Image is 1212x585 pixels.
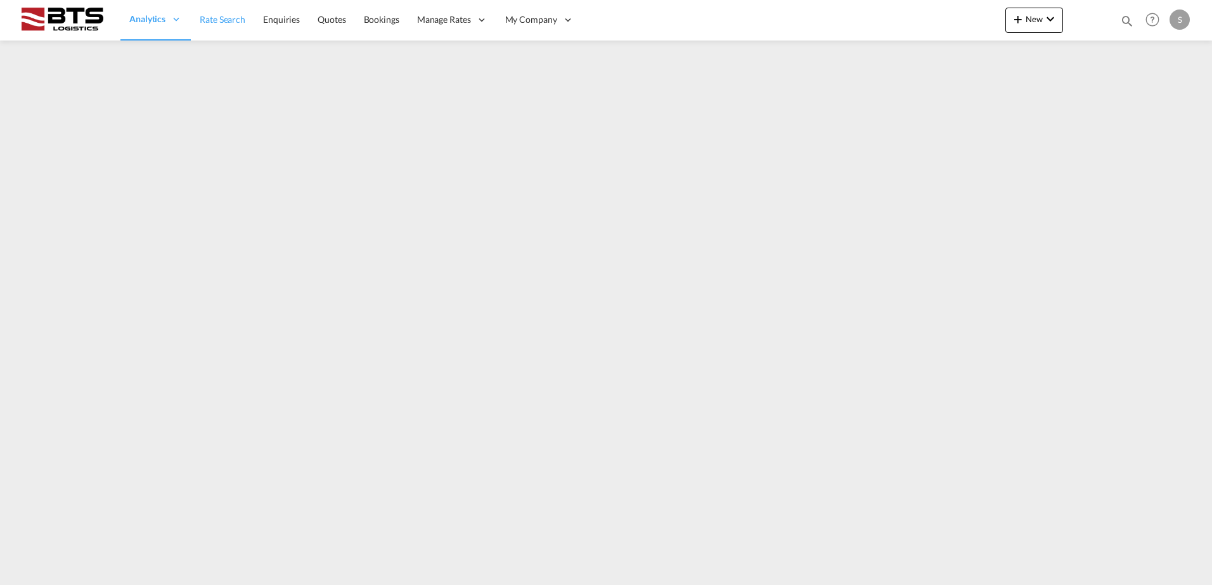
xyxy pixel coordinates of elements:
[129,13,165,25] span: Analytics
[1120,14,1134,28] md-icon: icon-magnify
[263,14,300,25] span: Enquiries
[318,14,345,25] span: Quotes
[1005,8,1063,33] button: icon-plus 400-fgNewicon-chevron-down
[1142,9,1170,32] div: Help
[1010,14,1058,24] span: New
[1170,9,1190,30] div: S
[417,13,471,26] span: Manage Rates
[364,14,399,25] span: Bookings
[1010,11,1026,27] md-icon: icon-plus 400-fg
[1043,11,1058,27] md-icon: icon-chevron-down
[1120,14,1134,33] div: icon-magnify
[19,6,105,34] img: cdcc71d0be7811ed9adfbf939d2aa0e8.png
[505,13,557,26] span: My Company
[1142,9,1163,30] span: Help
[200,14,245,25] span: Rate Search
